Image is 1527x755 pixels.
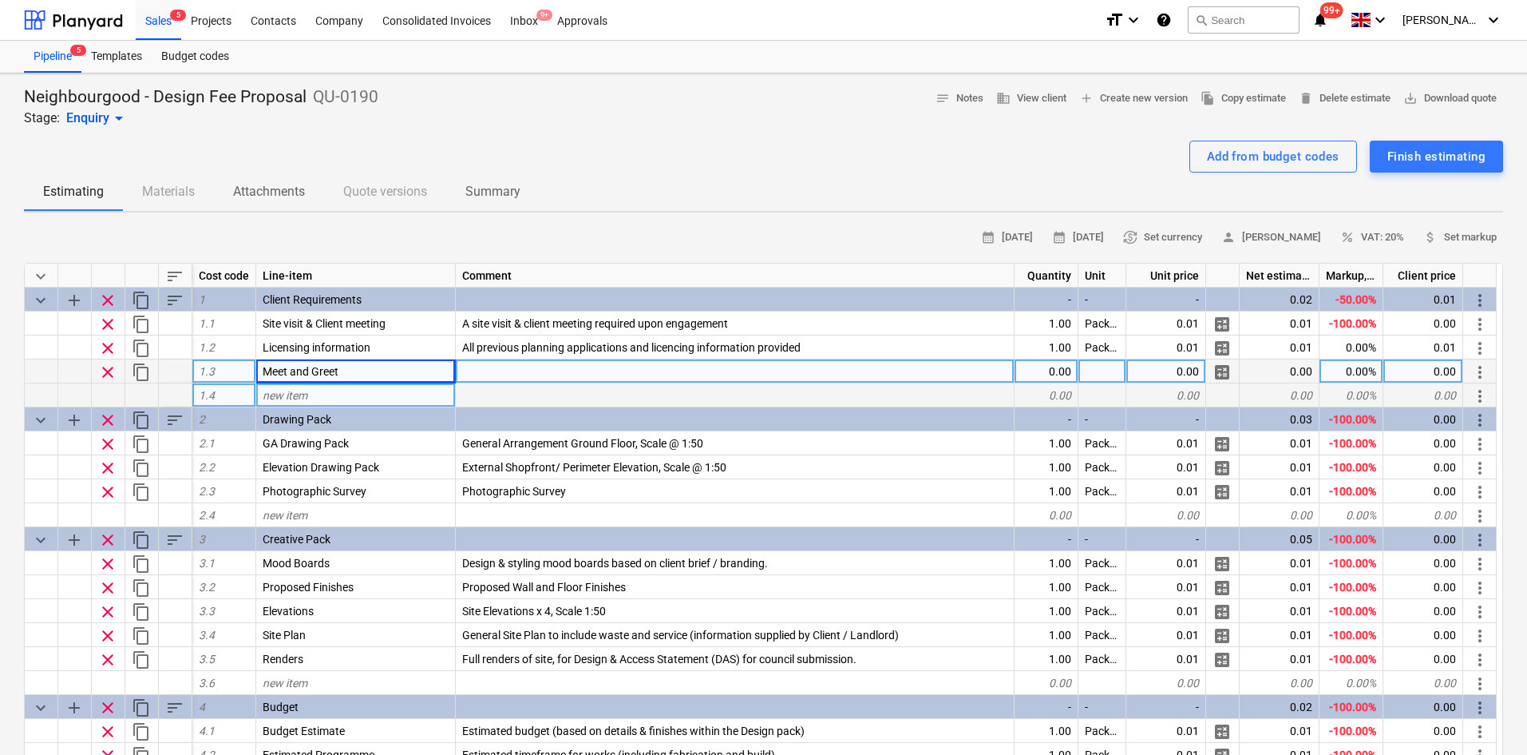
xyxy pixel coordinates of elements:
[1319,383,1383,407] div: 0.00%
[975,225,1039,250] button: [DATE]
[98,554,117,574] span: Remove row
[1319,264,1383,288] div: Markup, %
[1126,719,1206,743] div: 0.01
[462,557,768,570] span: Design & styling mood boards based on client brief / branding.
[1194,86,1292,111] button: Copy estimate
[1340,228,1404,247] span: VAT: 20%
[1201,89,1286,108] span: Copy estimate
[263,437,349,450] span: GA Drawing Pack
[1319,599,1383,623] div: -100.00%
[1383,383,1463,407] div: 0.00
[165,267,184,286] span: Sort rows within table
[31,698,50,717] span: Collapse category
[98,339,117,358] span: Remove row
[263,341,370,354] span: Licensing information
[263,389,307,402] span: new item
[132,578,151,598] span: Duplicate row
[31,267,50,286] span: Collapse all categories
[1240,383,1319,407] div: 0.00
[1126,671,1206,695] div: 0.00
[1299,89,1391,108] span: Delete estimate
[1221,230,1236,244] span: person
[1383,431,1463,455] div: 0.00
[263,365,338,378] span: Meet and Greet
[1015,503,1078,527] div: 0.00
[1470,339,1489,358] span: More actions
[1195,14,1208,26] span: search
[1319,479,1383,503] div: -100.00%
[1126,551,1206,575] div: 0.01
[1383,407,1463,431] div: 0.00
[1015,623,1078,647] div: 1.00
[1078,479,1126,503] div: Package
[1383,623,1463,647] div: 0.00
[165,530,184,550] span: Sort rows within category
[1320,2,1343,18] span: 99+
[1371,10,1390,30] i: keyboard_arrow_down
[132,435,151,454] span: Duplicate row
[1240,288,1319,312] div: 0.02
[1052,230,1066,244] span: calendar_month
[1383,455,1463,479] div: 0.00
[1403,91,1418,105] span: save_alt
[1189,141,1357,173] button: Add from budget codes
[1015,336,1078,360] div: 1.00
[199,533,205,546] span: 3
[1213,554,1232,574] span: Manage detailed breakdown for the row
[1015,288,1078,312] div: -
[1052,228,1104,247] span: [DATE]
[1319,671,1383,695] div: 0.00%
[1188,6,1300,34] button: Search
[1078,527,1126,551] div: -
[1470,483,1489,502] span: More actions
[1383,312,1463,336] div: 0.00
[1383,288,1463,312] div: 0.01
[1470,387,1489,406] span: More actions
[1383,671,1463,695] div: 0.00
[929,86,990,111] button: Notes
[1015,527,1078,551] div: -
[98,650,117,670] span: Remove row
[462,341,801,354] span: All previous planning applications and licencing information provided
[1126,527,1206,551] div: -
[199,365,215,378] span: 1.3
[199,581,215,594] span: 3.2
[132,530,151,550] span: Duplicate category
[1319,647,1383,671] div: -100.00%
[98,530,117,550] span: Remove row
[132,698,151,717] span: Duplicate category
[132,315,151,334] span: Duplicate row
[1383,527,1463,551] div: 0.00
[199,485,215,498] span: 2.3
[24,41,81,73] a: Pipeline5
[1470,674,1489,693] span: More actions
[132,626,151,646] span: Duplicate row
[98,626,117,646] span: Remove row
[1319,551,1383,575] div: -100.00%
[1078,647,1126,671] div: Package
[1383,599,1463,623] div: 0.00
[199,317,215,330] span: 1.1
[1423,230,1438,244] span: attach_money
[70,45,86,56] span: 5
[1470,291,1489,310] span: More actions
[1319,407,1383,431] div: -100.00%
[1123,230,1137,244] span: currency_exchange
[1470,315,1489,334] span: More actions
[996,91,1011,105] span: business
[1334,225,1410,250] button: VAT: 20%
[1126,288,1206,312] div: -
[65,411,84,430] span: Add sub category to row
[1126,575,1206,599] div: 0.01
[1383,360,1463,383] div: 0.00
[1240,336,1319,360] div: 0.01
[1447,678,1527,755] iframe: Chat Widget
[199,413,205,426] span: 2
[1213,626,1232,646] span: Manage detailed breakdown for the row
[1126,431,1206,455] div: 0.01
[1470,435,1489,454] span: More actions
[462,317,728,330] span: A site visit & client meeting required upon engagement
[199,509,215,522] span: 2.4
[1015,647,1078,671] div: 1.00
[1126,599,1206,623] div: 0.01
